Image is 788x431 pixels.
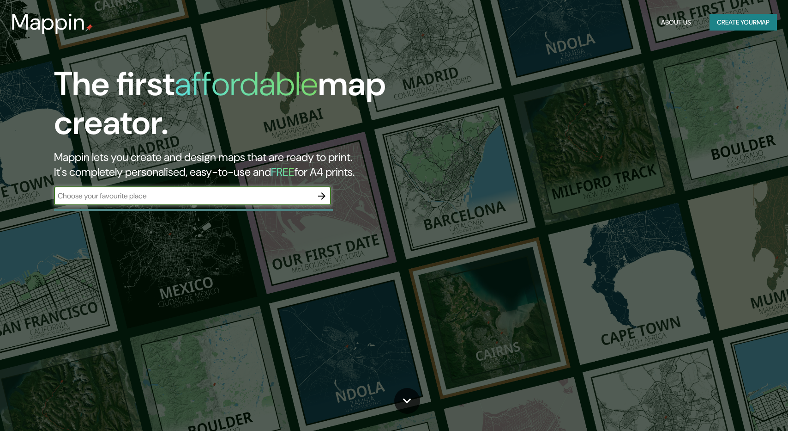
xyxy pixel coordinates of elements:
[174,62,318,105] h1: affordable
[85,24,93,31] img: mappin-pin
[710,14,777,31] button: Create yourmap
[54,150,448,179] h2: Mappin lets you create and design maps that are ready to print. It's completely personalised, eas...
[54,65,448,150] h1: The first map creator.
[657,14,695,31] button: About Us
[11,9,85,35] h3: Mappin
[54,191,313,201] input: Choose your favourite place
[271,165,295,179] h5: FREE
